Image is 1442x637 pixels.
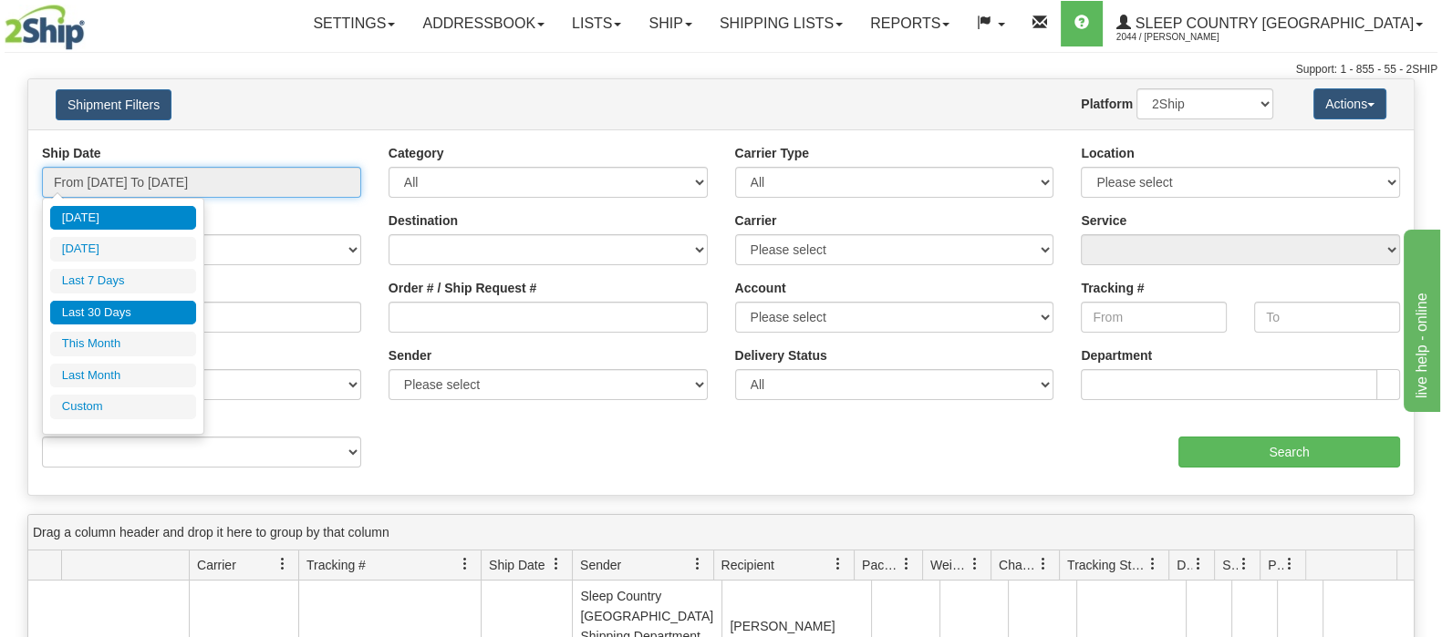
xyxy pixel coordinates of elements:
[558,1,635,46] a: Lists
[541,549,572,580] a: Ship Date filter column settings
[50,301,196,325] li: Last 30 Days
[389,211,458,230] label: Destination
[682,549,713,580] a: Sender filter column settings
[56,89,171,120] button: Shipment Filters
[1081,211,1126,230] label: Service
[389,144,444,162] label: Category
[735,346,827,365] label: Delivery Status
[721,556,774,574] span: Recipient
[1313,88,1386,119] button: Actions
[1067,556,1146,574] span: Tracking Status
[409,1,558,46] a: Addressbook
[735,144,809,162] label: Carrier Type
[267,549,298,580] a: Carrier filter column settings
[735,279,786,297] label: Account
[1081,95,1133,113] label: Platform
[1183,549,1214,580] a: Delivery Status filter column settings
[50,206,196,231] li: [DATE]
[28,515,1414,550] div: grid grouping header
[50,269,196,293] li: Last 7 Days
[299,1,409,46] a: Settings
[197,556,236,574] span: Carrier
[856,1,963,46] a: Reports
[1178,437,1400,467] input: Search
[42,144,101,162] label: Ship Date
[1400,225,1440,411] iframe: chat widget
[891,549,922,580] a: Packages filter column settings
[823,549,854,580] a: Recipient filter column settings
[1081,279,1144,297] label: Tracking #
[1222,556,1238,574] span: Shipment Issues
[489,556,545,574] span: Ship Date
[1081,346,1152,365] label: Department
[1081,302,1227,333] input: From
[5,5,85,50] img: logo2044.jpg
[1103,1,1437,46] a: Sleep Country [GEOGRAPHIC_DATA] 2044 / [PERSON_NAME]
[306,556,366,574] span: Tracking #
[1116,28,1253,46] span: 2044 / [PERSON_NAME]
[14,11,169,33] div: live help - online
[999,556,1037,574] span: Charge
[1268,556,1283,574] span: Pickup Status
[1028,549,1059,580] a: Charge filter column settings
[5,62,1437,77] div: Support: 1 - 855 - 55 - 2SHIP
[1229,549,1260,580] a: Shipment Issues filter column settings
[735,211,777,230] label: Carrier
[1274,549,1305,580] a: Pickup Status filter column settings
[389,346,431,365] label: Sender
[50,332,196,356] li: This Month
[1137,549,1168,580] a: Tracking Status filter column settings
[1081,144,1134,162] label: Location
[389,279,537,297] label: Order # / Ship Request #
[1177,556,1192,574] span: Delivery Status
[960,549,991,580] a: Weight filter column settings
[1131,15,1414,31] span: Sleep Country [GEOGRAPHIC_DATA]
[862,556,900,574] span: Packages
[1254,302,1400,333] input: To
[450,549,481,580] a: Tracking # filter column settings
[50,364,196,388] li: Last Month
[706,1,856,46] a: Shipping lists
[635,1,705,46] a: Ship
[50,237,196,262] li: [DATE]
[50,395,196,419] li: Custom
[930,556,969,574] span: Weight
[580,556,621,574] span: Sender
